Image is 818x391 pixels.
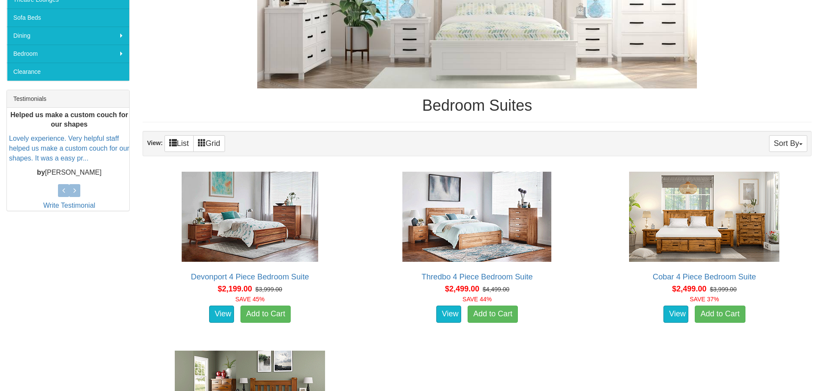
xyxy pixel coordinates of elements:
[462,296,492,303] font: SAVE 44%
[173,170,327,264] img: Devonport 4 Piece Bedroom Suite
[10,111,128,128] b: Helped us make a custom couch for our shapes
[7,63,129,81] a: Clearance
[164,135,194,152] a: List
[710,286,736,293] del: $3,999.00
[191,273,309,281] a: Devonport 4 Piece Bedroom Suite
[143,97,812,114] h1: Bedroom Suites
[7,45,129,63] a: Bedroom
[627,170,782,264] img: Cobar 4 Piece Bedroom Suite
[193,135,225,152] a: Grid
[235,296,265,303] font: SAVE 45%
[43,202,95,209] a: Write Testimonial
[400,170,554,264] img: Thredbo 4 Piece Bedroom Suite
[695,306,745,323] a: Add to Cart
[7,27,129,45] a: Dining
[147,139,162,146] strong: View:
[37,169,45,176] b: by
[445,285,479,293] span: $2,499.00
[483,286,509,293] del: $4,499.00
[209,306,234,323] a: View
[436,306,461,323] a: View
[468,306,518,323] a: Add to Cart
[690,296,719,303] font: SAVE 37%
[672,285,706,293] span: $2,499.00
[769,135,807,152] button: Sort By
[422,273,533,281] a: Thredbo 4 Piece Bedroom Suite
[218,285,252,293] span: $2,199.00
[240,306,291,323] a: Add to Cart
[255,286,282,293] del: $3,999.00
[7,9,129,27] a: Sofa Beds
[7,90,129,108] div: Testimonials
[663,306,688,323] a: View
[653,273,756,281] a: Cobar 4 Piece Bedroom Suite
[9,135,129,162] a: Lovely experience. Very helpful staff helped us make a custom couch for our shapes. It was a easy...
[9,168,129,178] p: [PERSON_NAME]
